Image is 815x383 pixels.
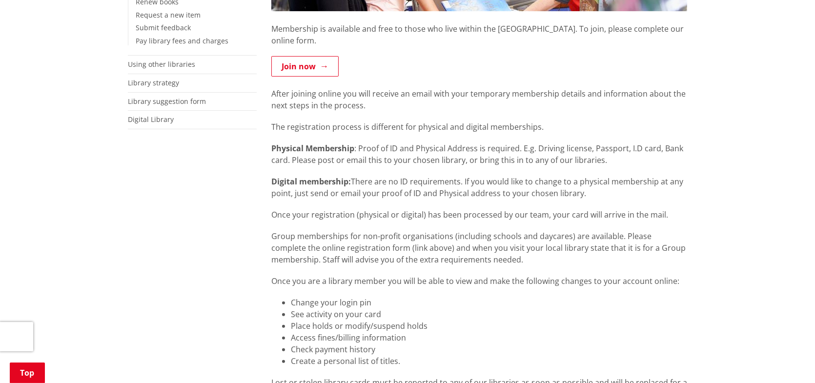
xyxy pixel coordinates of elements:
strong: Digital membership: [271,176,351,187]
p: Group memberships for non-profit organisations (including schools and daycares) are available. Pl... [271,230,687,265]
p: Once your registration (physical or digital) has been processed by our team, your card will arriv... [271,209,687,221]
li: Change your login pin [291,297,687,308]
a: Using other libraries [128,60,195,69]
a: Request a new item [136,10,201,20]
a: Digital Library [128,115,174,124]
a: Submit feedback [136,23,191,32]
a: Pay library fees and charges [136,36,228,45]
li: Create a personal list of titles. [291,355,687,367]
p: : Proof of ID and Physical Address is required. E.g. Driving license, Passport, I.D card, Bank ca... [271,142,687,166]
p: After joining online you will receive an email with your temporary membership details and informa... [271,88,687,111]
strong: Physical Membership [271,143,354,154]
p: The registration process is different for physical and digital memberships. [271,121,687,133]
iframe: Messenger Launcher [770,342,805,377]
p: Membership is available and free to those who live within the [GEOGRAPHIC_DATA]. To join, please ... [271,11,687,46]
a: Library strategy [128,78,179,87]
li: Access fines/billing information [291,332,687,343]
a: Join now [271,56,339,77]
li: See activity on your card [291,308,687,320]
p: Once you are a library member you will be able to view and make the following changes to your acc... [271,275,687,287]
a: Library suggestion form [128,97,206,106]
li: Place holds or modify/suspend holds [291,320,687,332]
li: Check payment history [291,343,687,355]
a: Top [10,363,45,383]
p: There are no ID requirements. If you would like to change to a physical membership at any point, ... [271,176,687,199]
